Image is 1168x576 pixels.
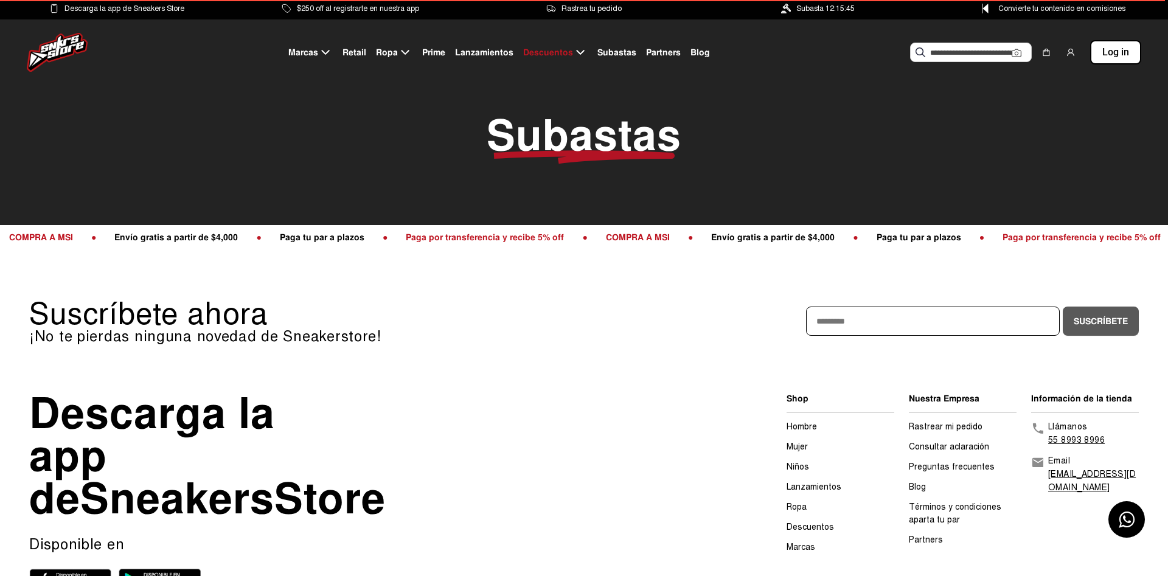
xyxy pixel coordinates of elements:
[29,329,584,344] p: ¡No te pierdas ninguna novedad de Sneakerstore!
[29,392,303,520] div: Descarga la app de Store
[637,232,779,243] span: Envío gratis a partir de $4,000
[909,442,989,452] a: Consultar aclaración
[1048,435,1105,445] a: 55 8993 8996
[182,232,205,243] span: ●
[928,232,1105,243] span: Paga por transferencia y recibe 5% off
[614,232,637,243] span: ●
[1105,232,1128,243] span: ●
[787,542,815,552] a: Marcas
[27,33,88,72] img: logo
[787,522,834,532] a: Descuentos
[909,482,926,492] a: Blog
[80,471,274,526] span: Sneakers
[916,47,925,57] img: Buscar
[646,46,681,59] span: Partners
[1031,392,1139,405] li: Información de la tienda
[998,2,1125,15] span: Convierte tu contenido en comisiones
[29,535,467,554] p: Disponible en
[29,299,584,329] p: Suscríbete ahora
[909,392,1017,405] li: Nuestra Empresa
[1031,454,1139,494] a: Email[EMAIL_ADDRESS][DOMAIN_NAME]
[1048,420,1105,434] p: Llámanos
[1102,45,1129,60] span: Log in
[297,2,419,15] span: $250 off al registrarte en nuestra app
[905,232,928,243] span: ●
[787,442,808,452] a: Mujer
[787,482,841,492] a: Lanzamientos
[978,4,993,13] img: Control Point Icon
[342,46,366,59] span: Retail
[787,392,894,405] li: Shop
[909,535,943,545] a: Partners
[288,46,318,59] span: Marcas
[508,232,531,243] span: ●
[1063,307,1139,336] button: Suscríbete
[332,232,508,243] span: Paga por transferencia y recibe 5% off
[64,2,184,15] span: Descarga la app de Sneakers Store
[787,462,809,472] a: Niños
[1031,420,1139,447] a: Llámanos55 8993 8996
[597,46,636,59] span: Subastas
[787,422,817,432] a: Hombre
[206,232,308,243] span: Paga tu par a plazos
[376,46,398,59] span: Ropa
[422,46,445,59] span: Prime
[1048,468,1139,494] p: [EMAIL_ADDRESS][DOMAIN_NAME]
[909,462,995,472] a: Preguntas frecuentes
[796,2,855,15] span: Subasta 12:15:45
[1066,47,1076,57] img: user
[779,232,802,243] span: ●
[909,422,982,432] a: Rastrear mi pedido
[1048,454,1139,468] p: Email
[561,2,622,15] span: Rastrea tu pedido
[308,232,332,243] span: ●
[487,108,681,163] span: Subastas
[523,46,573,59] span: Descuentos
[787,502,807,512] a: Ropa
[455,46,513,59] span: Lanzamientos
[532,232,614,243] span: COMPRA A MSI
[909,502,1001,525] a: Términos y condiciones aparta tu par
[802,232,905,243] span: Paga tu par a plazos
[690,46,710,59] span: Blog
[1041,47,1051,57] img: shopping
[1012,48,1021,58] img: Cámara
